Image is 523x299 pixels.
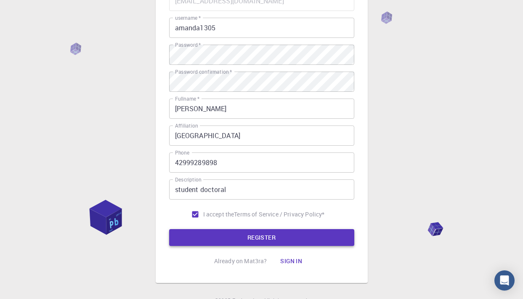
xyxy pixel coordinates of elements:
[175,149,189,156] label: Phone
[273,253,309,270] button: Sign in
[234,210,324,219] a: Terms of Service / Privacy Policy*
[203,210,234,219] span: I accept the
[175,95,199,102] label: Fullname
[234,210,324,219] p: Terms of Service / Privacy Policy *
[175,122,198,129] label: Affiliation
[175,41,201,48] label: Password
[169,229,354,246] button: REGISTER
[175,14,201,21] label: username
[494,270,515,291] div: Open Intercom Messenger
[175,68,232,75] label: Password confirmation
[175,176,202,183] label: Description
[214,257,267,265] p: Already on Mat3ra?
